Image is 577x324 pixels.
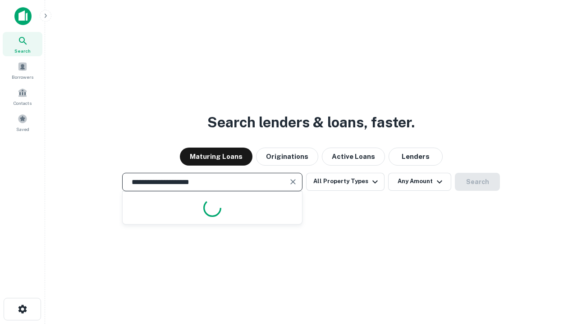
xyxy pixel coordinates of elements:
[16,126,29,133] span: Saved
[388,173,451,191] button: Any Amount
[207,112,415,133] h3: Search lenders & loans, faster.
[180,148,252,166] button: Maturing Loans
[532,252,577,295] iframe: Chat Widget
[256,148,318,166] button: Originations
[14,47,31,54] span: Search
[14,7,32,25] img: capitalize-icon.png
[12,73,33,81] span: Borrowers
[306,173,385,191] button: All Property Types
[3,110,42,135] a: Saved
[287,175,299,188] button: Clear
[3,84,42,108] a: Contacts
[3,58,42,82] a: Borrowers
[389,148,443,166] button: Lenders
[3,32,42,56] a: Search
[322,148,385,166] button: Active Loans
[14,99,32,107] span: Contacts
